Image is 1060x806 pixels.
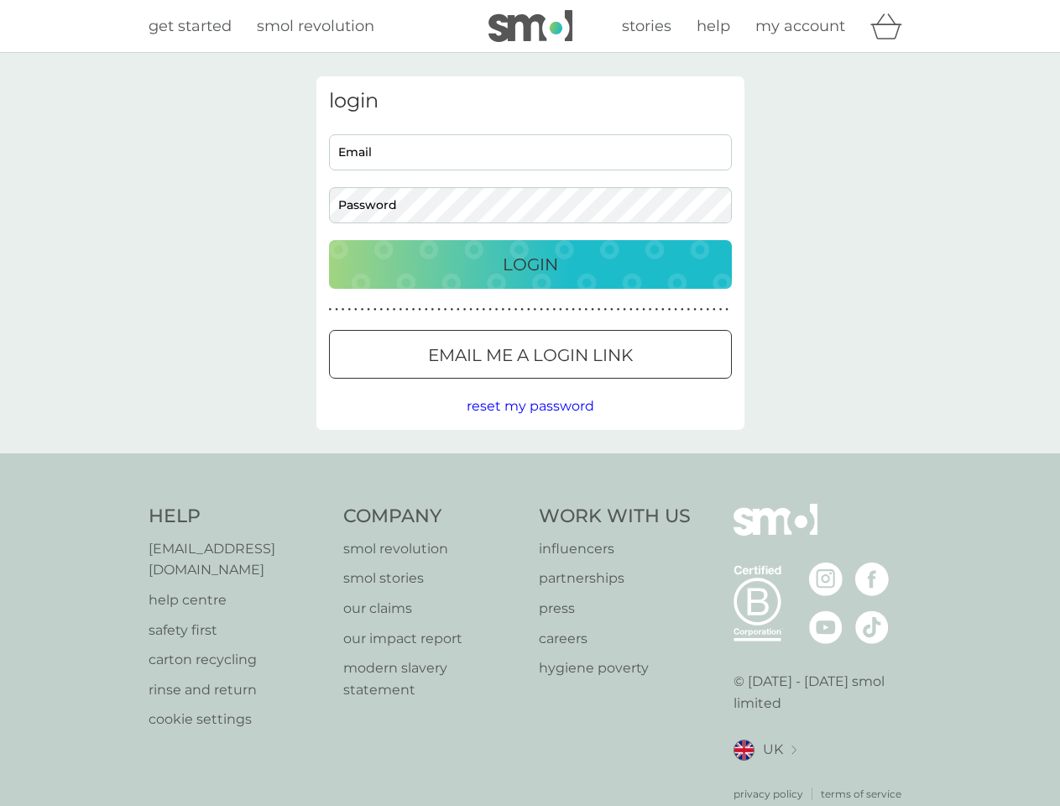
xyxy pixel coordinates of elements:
[412,306,415,314] p: ●
[623,306,626,314] p: ●
[603,306,607,314] p: ●
[149,504,327,530] h4: Help
[437,306,441,314] p: ●
[457,306,460,314] p: ●
[655,306,658,314] p: ●
[149,679,327,701] p: rinse and return
[668,306,671,314] p: ●
[488,10,572,42] img: smol
[257,14,374,39] a: smol revolution
[431,306,435,314] p: ●
[428,342,633,369] p: Email me a login link
[622,14,671,39] a: stories
[393,306,396,314] p: ●
[649,306,652,314] p: ●
[343,538,522,560] a: smol revolution
[572,306,575,314] p: ●
[495,306,499,314] p: ●
[149,14,232,39] a: get started
[539,504,691,530] h4: Work With Us
[870,9,912,43] div: basket
[539,628,691,650] a: careers
[373,306,377,314] p: ●
[734,786,803,802] a: privacy policy
[700,306,703,314] p: ●
[725,306,728,314] p: ●
[418,306,421,314] p: ●
[821,786,901,802] a: terms of service
[559,306,562,314] p: ●
[329,330,732,379] button: Email me a login link
[539,538,691,560] p: influencers
[503,251,558,278] p: Login
[467,398,594,414] span: reset my password
[539,568,691,589] a: partnerships
[566,306,569,314] p: ●
[444,306,447,314] p: ●
[855,610,889,644] img: visit the smol Tiktok page
[335,306,338,314] p: ●
[367,306,370,314] p: ●
[706,306,709,314] p: ●
[661,306,665,314] p: ●
[354,306,358,314] p: ●
[755,17,845,35] span: my account
[329,240,732,289] button: Login
[681,306,684,314] p: ●
[343,657,522,700] a: modern slavery statement
[622,17,671,35] span: stories
[380,306,384,314] p: ●
[149,709,327,730] a: cookie settings
[598,306,601,314] p: ●
[467,395,594,417] button: reset my password
[734,671,912,714] p: © [DATE] - [DATE] smol limited
[149,649,327,671] a: carton recycling
[527,306,530,314] p: ●
[399,306,402,314] p: ●
[591,306,594,314] p: ●
[149,538,327,581] a: [EMAIL_ADDRESS][DOMAIN_NAME]
[539,598,691,620] a: press
[343,598,522,620] a: our claims
[546,306,550,314] p: ●
[488,306,492,314] p: ●
[476,306,479,314] p: ●
[361,306,364,314] p: ●
[642,306,645,314] p: ●
[697,17,730,35] span: help
[755,14,845,39] a: my account
[809,610,843,644] img: visit the smol Youtube page
[697,14,730,39] a: help
[791,746,796,755] img: select a new location
[343,504,522,530] h4: Company
[534,306,537,314] p: ●
[674,306,677,314] p: ●
[149,17,232,35] span: get started
[585,306,588,314] p: ●
[425,306,428,314] p: ●
[347,306,351,314] p: ●
[552,306,556,314] p: ●
[257,17,374,35] span: smol revolution
[149,620,327,641] a: safety first
[734,740,755,761] img: UK flag
[329,306,332,314] p: ●
[855,563,889,596] img: visit the smol Facebook page
[343,568,522,589] p: smol stories
[508,306,511,314] p: ●
[342,306,345,314] p: ●
[343,628,522,650] a: our impact report
[386,306,389,314] p: ●
[617,306,620,314] p: ●
[540,306,543,314] p: ●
